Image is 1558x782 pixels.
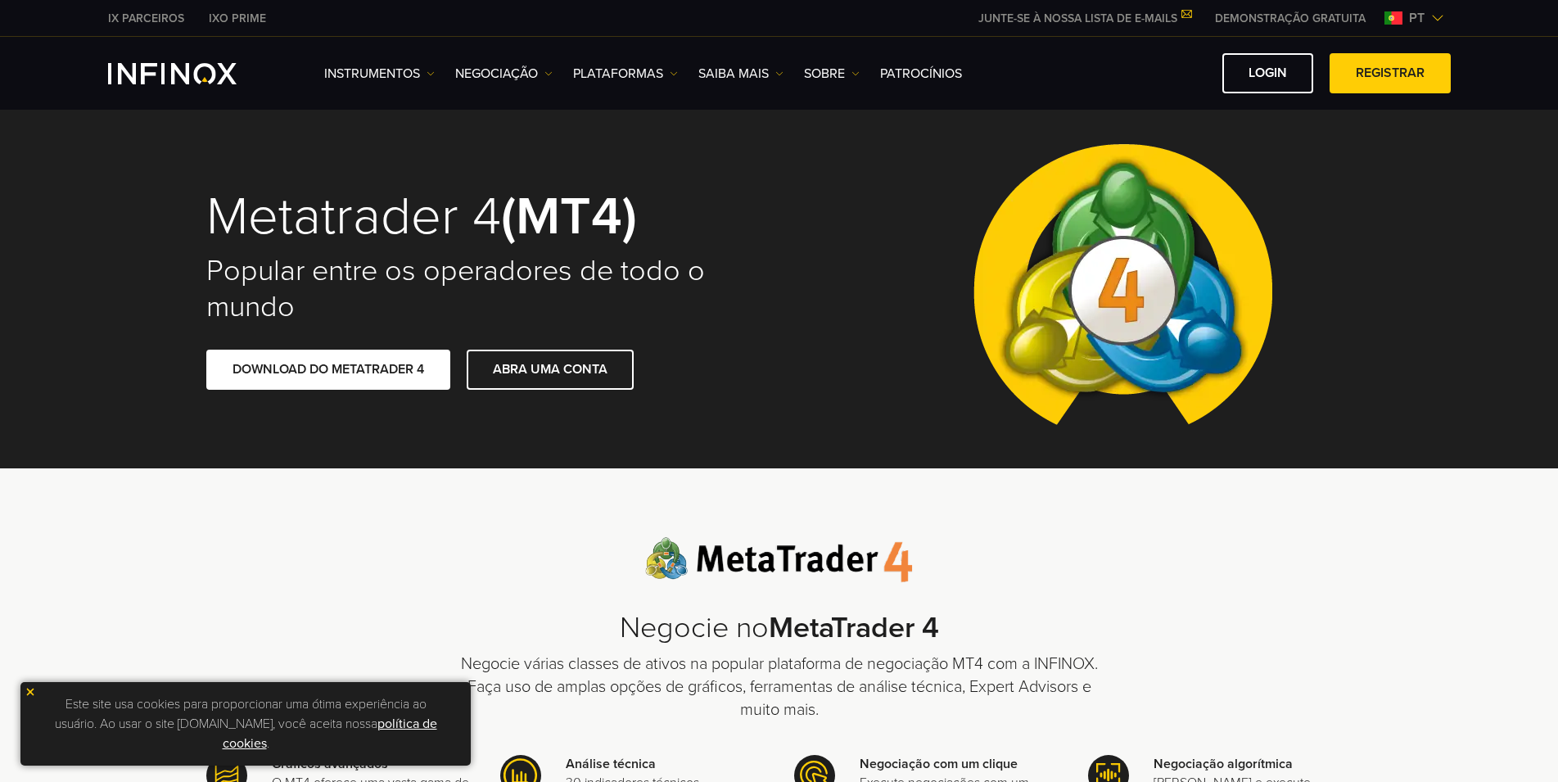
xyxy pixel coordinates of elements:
[966,11,1203,25] a: JUNTE-SE À NOSSA LISTA DE E-MAILS
[698,64,784,84] a: Saiba mais
[25,686,36,698] img: yellow close icon
[501,184,637,249] strong: (MT4)
[880,64,962,84] a: Patrocínios
[960,110,1285,468] img: Meta Trader 4
[196,10,278,27] a: INFINOX
[452,611,1107,646] h2: Negocie no
[206,253,756,325] h2: Popular entre os operadores de todo o mundo
[769,610,939,645] strong: MetaTrader 4
[206,350,450,390] a: DOWNLOAD DO METATRADER 4
[1203,10,1378,27] a: INFINOX MENU
[1154,756,1293,772] strong: Negociação algorítmica
[1222,53,1313,93] a: Login
[452,653,1107,721] p: Negocie várias classes de ativos na popular plataforma de negociação MT4 com a INFINOX. Faça uso ...
[324,64,435,84] a: Instrumentos
[804,64,860,84] a: SOBRE
[96,10,196,27] a: INFINOX
[455,64,553,84] a: NEGOCIAÇÃO
[206,189,756,245] h1: Metatrader 4
[29,690,463,757] p: Este site usa cookies para proporcionar uma ótima experiência ao usuário. Ao usar o site [DOMAIN_...
[860,756,1018,772] strong: Negociação com um clique
[1402,8,1431,28] span: pt
[108,63,275,84] a: INFINOX Logo
[467,350,634,390] a: ABRA UMA CONTA
[573,64,678,84] a: PLATAFORMAS
[645,537,913,583] img: Meta Trader 4 logo
[566,756,656,772] strong: Análise técnica
[1330,53,1451,93] a: Registrar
